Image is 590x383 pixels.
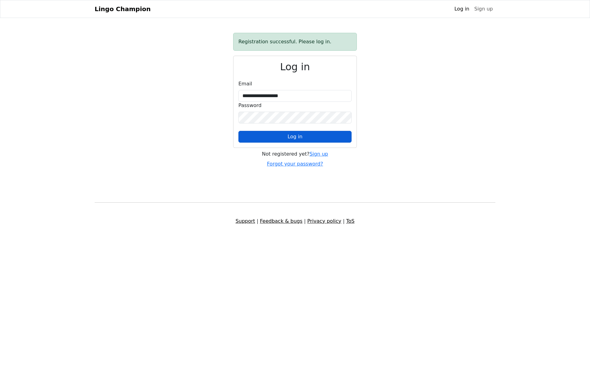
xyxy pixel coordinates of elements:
[288,134,302,140] span: Log in
[346,218,354,224] a: ToS
[95,3,151,15] a: Lingo Champion
[238,80,252,88] label: Email
[236,218,255,224] a: Support
[260,218,302,224] a: Feedback & bugs
[238,131,352,143] button: Log in
[472,3,495,15] a: Sign up
[233,150,357,158] div: Not registered yet?
[267,161,323,167] a: Forgot your password?
[91,217,499,225] div: | | |
[307,218,341,224] a: Privacy policy
[238,102,262,109] label: Password
[233,33,357,51] div: Registration successful. Please log in.
[238,61,352,73] h2: Log in
[452,3,472,15] a: Log in
[310,151,328,157] a: Sign up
